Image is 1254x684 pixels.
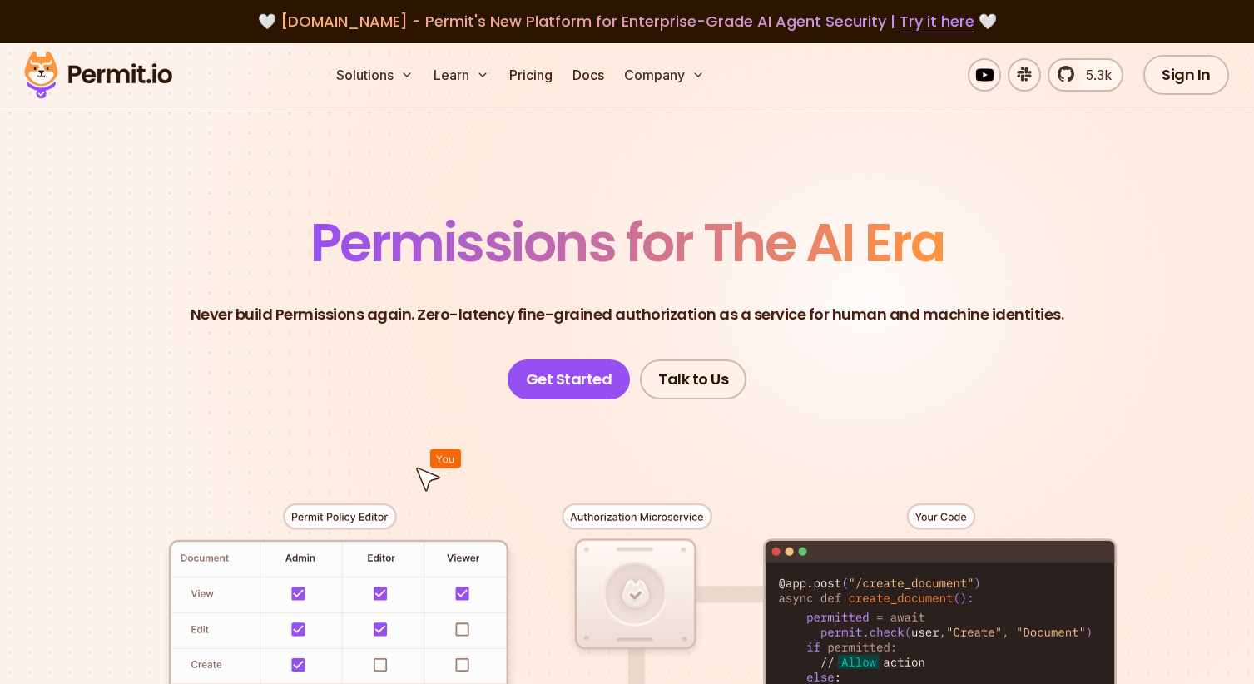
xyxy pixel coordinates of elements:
[1048,58,1123,92] a: 5.3k
[191,303,1064,326] p: Never build Permissions again. Zero-latency fine-grained authorization as a service for human and...
[508,359,631,399] a: Get Started
[427,58,496,92] button: Learn
[617,58,711,92] button: Company
[40,10,1214,33] div: 🤍 🤍
[17,47,180,103] img: Permit logo
[330,58,420,92] button: Solutions
[900,11,974,32] a: Try it here
[503,58,559,92] a: Pricing
[280,11,974,32] span: [DOMAIN_NAME] - Permit's New Platform for Enterprise-Grade AI Agent Security |
[1143,55,1229,95] a: Sign In
[566,58,611,92] a: Docs
[1076,65,1112,85] span: 5.3k
[310,206,944,280] span: Permissions for The AI Era
[640,359,746,399] a: Talk to Us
